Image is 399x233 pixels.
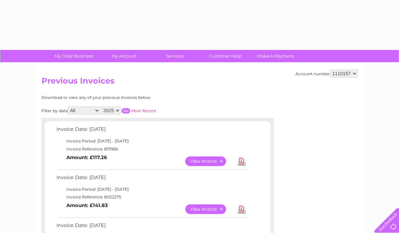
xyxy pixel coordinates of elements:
[55,125,249,137] td: Invoice Date: [DATE]
[41,95,216,100] div: Download or view any of your previous invoices below.
[66,154,107,160] b: Amount: £117.26
[237,156,246,166] a: Download
[198,50,253,62] a: Customer Help
[185,156,234,166] a: View
[295,70,358,78] div: Account number
[66,202,108,208] b: Amount: £141.83
[131,108,156,113] a: Most Recent
[55,193,249,201] td: Invoice Reference: 8022275
[46,50,101,62] a: My Clear Business
[41,76,358,89] h2: Previous Invoices
[55,173,249,185] td: Invoice Date: [DATE]
[97,50,152,62] a: My Account
[147,50,202,62] a: Services
[237,204,246,214] a: Download
[55,145,249,153] td: Invoice Reference: 8111956
[185,204,234,214] a: View
[41,107,216,115] div: Filter by date
[55,185,249,193] td: Invoice Period: [DATE] - [DATE]
[55,137,249,145] td: Invoice Period: [DATE] - [DATE]
[248,50,303,62] a: Make A Payment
